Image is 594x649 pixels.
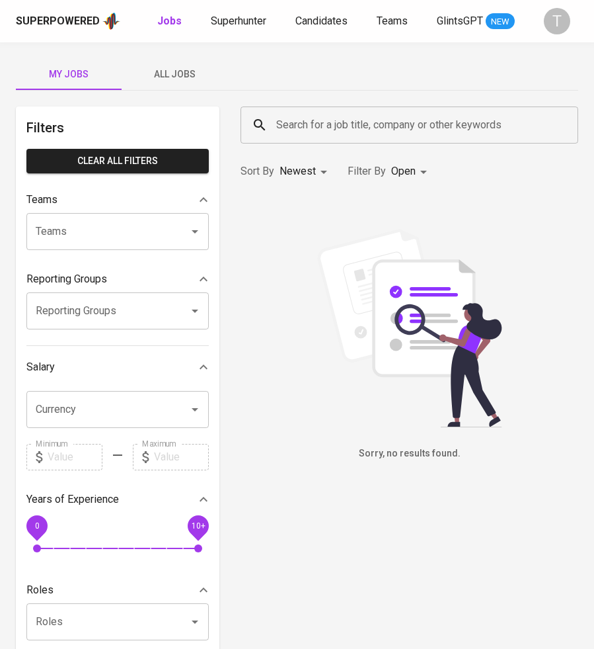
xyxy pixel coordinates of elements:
button: Open [186,613,204,631]
span: Teams [377,15,408,27]
a: Superhunter [211,13,269,30]
div: Teams [26,187,209,213]
p: Teams [26,192,57,208]
h6: Sorry, no results found. [241,447,578,461]
button: Open [186,222,204,241]
a: Jobs [157,13,184,30]
div: Newest [279,159,332,184]
span: Open [391,165,416,177]
p: Salary [26,359,55,375]
a: Superpoweredapp logo [16,11,120,31]
span: Clear All filters [37,153,198,169]
b: Jobs [157,15,182,27]
span: 0 [34,521,39,530]
div: T [544,8,570,34]
span: 10+ [191,521,205,530]
p: Roles [26,582,54,598]
a: GlintsGPT NEW [437,13,515,30]
div: Roles [26,577,209,603]
h6: Filters [26,117,209,138]
button: Open [186,400,204,419]
div: Open [391,159,431,184]
div: Salary [26,354,209,380]
img: file_searching.svg [311,229,509,427]
div: Reporting Groups [26,266,209,292]
span: Candidates [295,15,348,27]
input: Value [154,444,209,470]
span: NEW [486,15,515,28]
a: Teams [377,13,410,30]
button: Clear All filters [26,149,209,173]
a: Candidates [295,13,350,30]
span: My Jobs [24,66,114,83]
p: Filter By [348,163,386,179]
p: Reporting Groups [26,271,107,287]
span: Superhunter [211,15,266,27]
div: Years of Experience [26,486,209,513]
button: Open [186,302,204,320]
p: Newest [279,163,316,179]
span: All Jobs [130,66,219,83]
img: app logo [102,11,120,31]
p: Sort By [241,163,274,179]
input: Value [48,444,102,470]
p: Years of Experience [26,492,119,507]
div: Superpowered [16,14,100,29]
span: GlintsGPT [437,15,483,27]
